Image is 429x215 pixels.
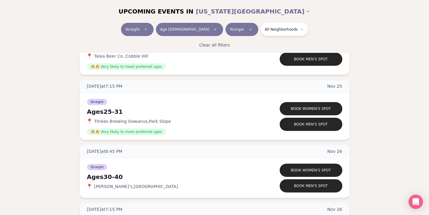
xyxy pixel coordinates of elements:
[87,148,123,154] span: [DATE] at 6:45 PM
[87,164,107,170] span: Straight
[119,7,194,16] span: UPCOMING EVENTS IN
[280,53,342,66] button: Book men's spot
[225,23,258,36] button: YoungerClear preference
[280,118,342,131] button: Book men's spot
[196,5,310,18] button: [US_STATE][GEOGRAPHIC_DATA]
[265,27,298,32] span: All Neighborhoods
[87,54,92,59] span: 📍
[196,38,234,52] button: Clear all filters
[87,173,257,181] div: Ages 30-40
[121,23,154,36] button: StraightClear event type filter
[280,102,342,115] button: Book women's spot
[212,26,219,33] span: Clear age
[94,183,178,189] span: [PERSON_NAME]'s , [GEOGRAPHIC_DATA]
[247,26,254,33] span: Clear preference
[87,107,257,116] div: Ages 25-31
[87,99,107,105] span: Straight
[87,129,166,135] span: 🔥🔥 Very likely to meet preferred ages
[280,164,342,177] button: Book women's spot
[87,184,92,189] span: 📍
[142,26,149,33] span: Clear event type filter
[94,118,171,124] span: Threes Brewing Gowanus , Park Slope
[125,27,140,32] span: Straight
[87,83,123,89] span: [DATE] at 7:15 PM
[327,83,342,89] span: Nov 25
[261,23,308,36] button: All Neighborhoods
[156,23,223,36] button: Age [DEMOGRAPHIC_DATA]Clear age
[87,63,166,70] span: 🔥🔥 Very likely to meet preferred ages
[280,179,342,192] button: Book men's spot
[87,206,123,212] span: [DATE] at 7:15 PM
[230,27,244,32] span: Younger
[327,148,342,154] span: Nov 26
[87,119,92,124] span: 📍
[327,206,342,212] span: Nov 26
[409,195,423,209] div: Open Intercom Messenger
[160,27,209,32] span: Age [DEMOGRAPHIC_DATA]
[94,53,148,59] span: Talea Beer Co. , Cobble Hill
